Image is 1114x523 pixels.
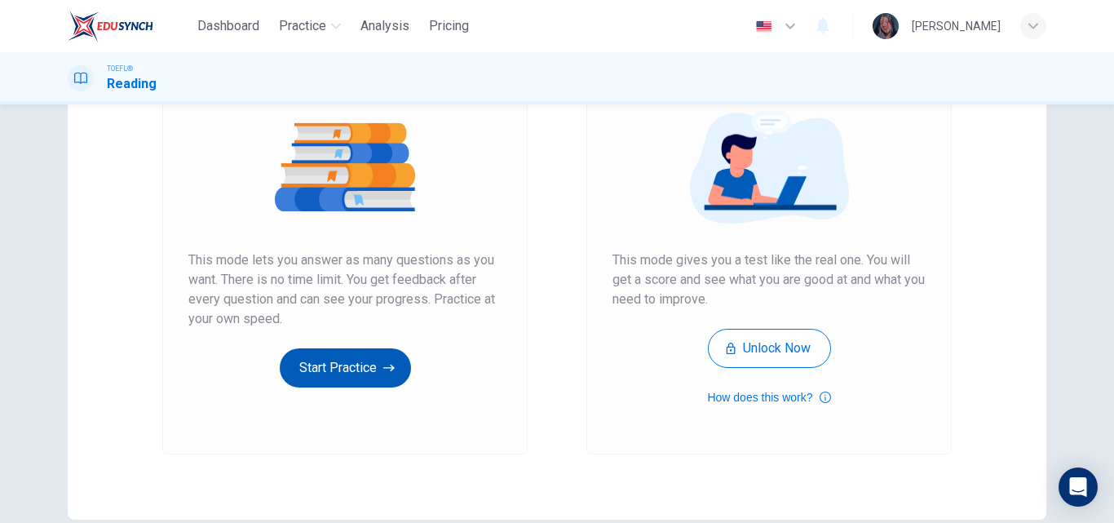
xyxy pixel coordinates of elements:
[188,250,502,329] span: This mode lets you answer as many questions as you want. There is no time limit. You get feedback...
[422,11,475,41] button: Pricing
[279,16,326,36] span: Practice
[197,16,259,36] span: Dashboard
[873,13,899,39] img: Profile picture
[354,11,416,41] button: Analysis
[272,11,347,41] button: Practice
[68,10,191,42] a: EduSynch logo
[1059,468,1098,507] div: Open Intercom Messenger
[707,388,830,407] button: How does this work?
[280,348,411,388] button: Start Practice
[68,10,153,42] img: EduSynch logo
[612,250,926,309] span: This mode gives you a test like the real one. You will get a score and see what you are good at a...
[429,16,469,36] span: Pricing
[754,20,774,33] img: en
[107,63,133,74] span: TOEFL®
[912,16,1001,36] div: [PERSON_NAME]
[708,329,831,368] button: Unlock Now
[107,74,157,94] h1: Reading
[360,16,409,36] span: Analysis
[191,11,266,41] button: Dashboard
